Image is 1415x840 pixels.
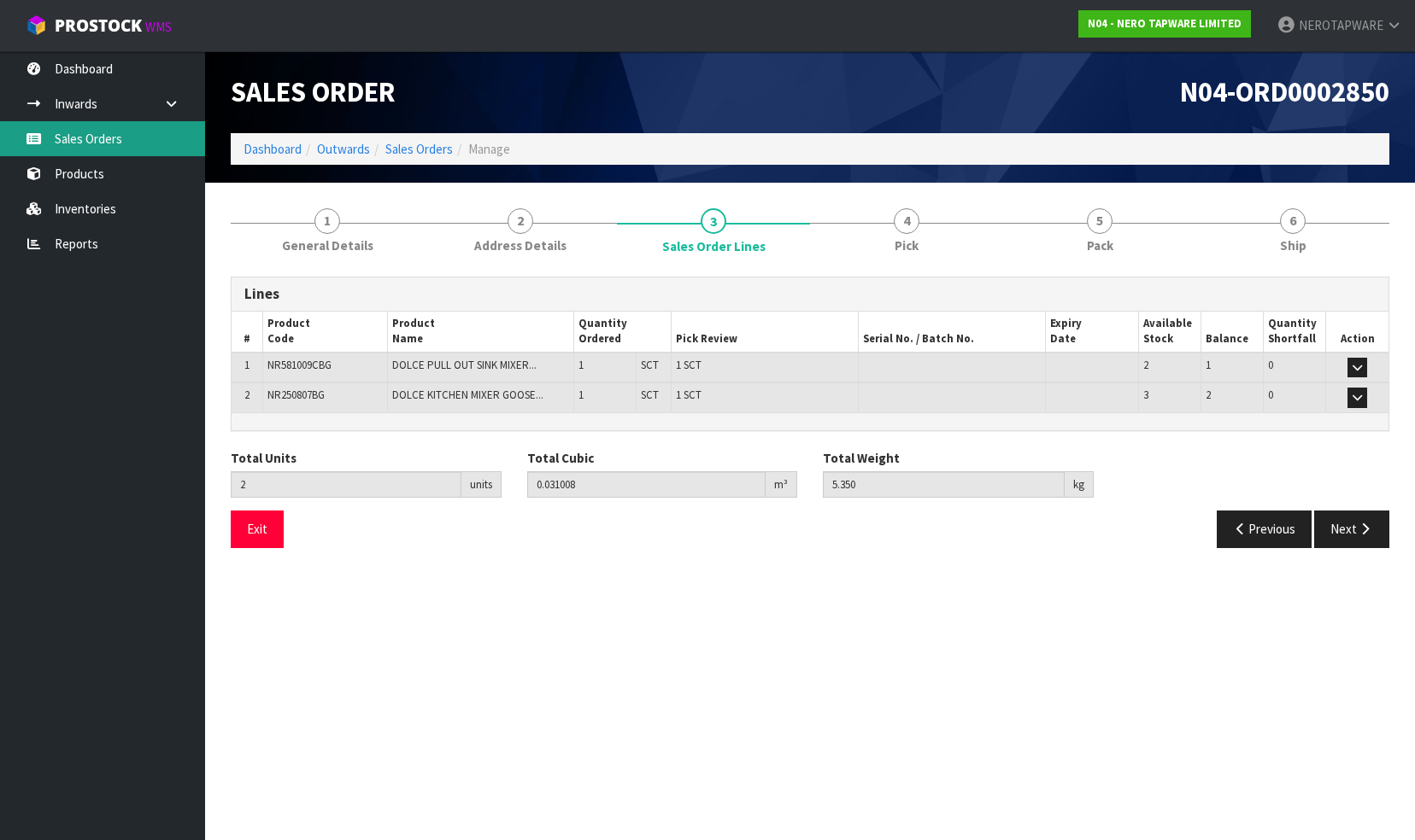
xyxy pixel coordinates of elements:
div: kg [1065,471,1094,499]
th: Quantity Shortfall [1264,312,1326,353]
div: m³ [766,471,797,499]
small: WMS [145,19,172,35]
span: Sales Order [231,74,396,109]
input: Total Units [231,471,461,498]
span: 0 [1268,358,1273,372]
th: Action [1326,312,1389,353]
span: 1 SCT [676,358,702,372]
span: 3 [701,208,726,234]
a: Dashboard [244,141,302,157]
span: DOLCE KITCHEN MIXER GOOSE... [392,388,543,402]
span: Ship [1280,236,1306,254]
span: 2 [508,208,533,234]
span: 1 [314,208,340,234]
div: units [461,471,502,499]
span: SCT [641,388,659,402]
button: Previous [1217,510,1312,547]
span: 0 [1268,388,1273,402]
label: Total Cubic [527,449,594,467]
span: NEROTAPWARE [1299,17,1383,33]
th: Product Code [262,312,387,353]
h3: Lines [244,286,1376,302]
span: 1 [578,388,584,402]
span: SCT [641,358,659,372]
span: Pick [895,236,919,254]
span: Manage [468,141,510,157]
span: 1 SCT [676,388,702,402]
strong: N04 - NERO TAPWARE LIMITED [1088,16,1242,31]
span: 2 [244,388,250,402]
span: 6 [1280,208,1306,234]
span: Pack [1087,236,1113,254]
a: Sales Orders [385,141,453,157]
th: Serial No. / Batch No. [859,312,1046,353]
span: 1 [578,358,584,372]
span: NR250807BG [267,388,325,402]
span: Address Details [474,236,567,254]
th: # [232,312,262,353]
span: 2 [1143,358,1148,372]
th: Available Stock [1139,312,1201,353]
input: Total Cubic [527,471,766,498]
th: Product Name [387,312,574,353]
span: 5 [1087,208,1113,234]
input: Total Weight [823,471,1065,498]
span: 1 [244,358,250,372]
span: ProStock [55,15,142,37]
th: Pick Review [672,312,859,353]
span: NR581009CBG [267,358,332,372]
span: N04-ORD0002850 [1180,74,1389,109]
span: Sales Order Lines [662,237,766,255]
span: DOLCE PULL OUT SINK MIXER... [392,358,537,372]
span: General Details [282,236,373,254]
img: cube-alt.png [26,15,47,36]
th: Expiry Date [1045,312,1138,353]
span: 2 [1206,388,1211,402]
th: Quantity Ordered [574,312,672,353]
label: Total Weight [823,449,900,467]
span: 1 [1206,358,1211,372]
span: Sales Order Lines [231,264,1389,561]
span: 3 [1143,388,1148,402]
label: Total Units [231,449,297,467]
span: 4 [894,208,919,234]
button: Next [1314,510,1389,547]
th: Balance [1201,312,1264,353]
button: Exit [231,510,284,547]
a: Outwards [317,141,370,157]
